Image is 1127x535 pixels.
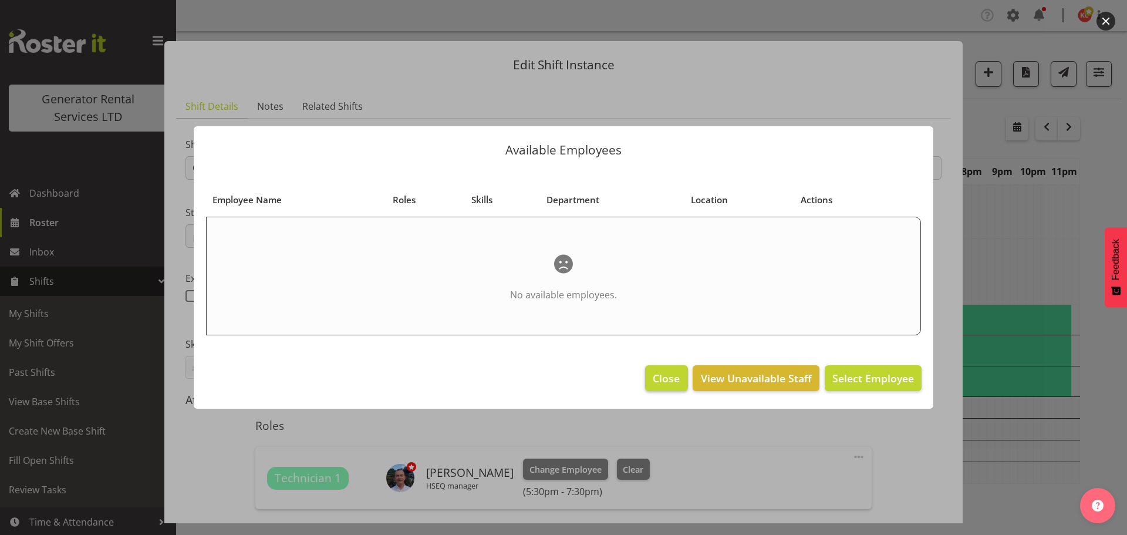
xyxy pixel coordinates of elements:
span: View Unavailable Staff [701,371,812,386]
span: Close [653,371,680,386]
button: Select Employee [825,365,922,391]
span: Department [546,193,599,207]
button: View Unavailable Staff [693,365,819,391]
p: No available employees. [242,288,885,302]
span: Feedback [1111,239,1121,280]
p: Available Employees [205,144,922,156]
span: Select Employee [832,371,914,385]
button: Close [645,365,687,391]
img: help-xxl-2.png [1092,500,1104,512]
span: Skills [471,193,492,207]
span: Actions [801,193,832,207]
span: Employee Name [212,193,282,207]
span: Location [691,193,728,207]
button: Feedback - Show survey [1105,227,1127,307]
span: Roles [393,193,416,207]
